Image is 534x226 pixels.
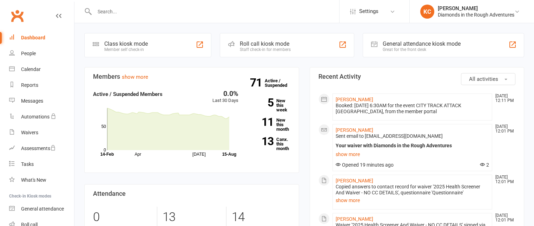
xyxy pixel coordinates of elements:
[359,4,378,19] span: Settings
[21,66,41,72] div: Calendar
[249,98,290,112] a: 5New this week
[240,40,291,47] div: Roll call kiosk mode
[212,90,238,104] div: Last 30 Days
[92,7,339,17] input: Search...
[469,76,498,82] span: All activities
[318,73,516,80] h3: Recent Activity
[212,90,238,97] div: 0.0%
[9,141,74,156] a: Assessments
[9,62,74,77] a: Calendar
[461,73,515,85] button: All activities
[9,201,74,217] a: General attendance kiosk mode
[336,184,489,196] div: Copied answers to contact record for waiver '2025 Health Screener And Waiver - NO CC DETAILS', qu...
[383,40,461,47] div: General attendance kiosk mode
[336,149,489,159] a: show more
[336,133,443,139] span: Sent email to [EMAIL_ADDRESS][DOMAIN_NAME]
[249,137,290,151] a: 13Canx. this month
[21,206,64,212] div: General attendance
[492,124,515,134] time: [DATE] 12:01 PM
[21,114,50,120] div: Automations
[21,177,46,183] div: What's New
[9,156,74,172] a: Tasks
[9,172,74,188] a: What's New
[9,77,74,93] a: Reports
[9,93,74,109] a: Messages
[9,109,74,125] a: Automations
[249,97,273,108] strong: 5
[122,74,148,80] a: show more
[21,82,38,88] div: Reports
[492,213,515,222] time: [DATE] 12:01 PM
[420,5,434,19] div: KC
[492,94,515,103] time: [DATE] 12:11 PM
[21,35,45,40] div: Dashboard
[9,30,74,46] a: Dashboard
[249,118,290,131] a: 11New this month
[104,40,148,47] div: Class kiosk mode
[336,127,373,133] a: [PERSON_NAME]
[492,175,515,184] time: [DATE] 12:01 PM
[383,47,461,52] div: Great for the front desk
[265,73,296,93] a: 71Active / Suspended
[336,196,489,204] a: show more
[249,136,273,147] strong: 13
[240,47,291,52] div: Staff check-in for members
[21,130,38,135] div: Waivers
[21,161,34,167] div: Tasks
[93,73,290,80] h3: Members
[21,98,43,104] div: Messages
[9,125,74,141] a: Waivers
[336,178,373,183] a: [PERSON_NAME]
[480,162,489,168] span: 2
[93,190,290,197] h3: Attendance
[438,12,514,18] div: Diamonds in the Rough Adventures
[93,91,163,97] strong: Active / Suspended Members
[438,5,514,12] div: [PERSON_NAME]
[21,51,36,56] div: People
[250,77,265,88] strong: 71
[21,146,56,151] div: Assessments
[336,143,489,149] div: Your waiver with Diamonds in the Rough Adventures
[336,97,373,102] a: [PERSON_NAME]
[104,47,148,52] div: Member self check-in
[336,162,394,168] span: Opened 19 minutes ago
[249,117,273,127] strong: 11
[9,46,74,62] a: People
[8,7,26,25] a: Clubworx
[336,216,373,222] a: [PERSON_NAME]
[336,103,489,115] div: Booked: [DATE] 6:30AM for the event CITY TRACK ATTACK [GEOGRAPHIC_DATA], from the member portal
